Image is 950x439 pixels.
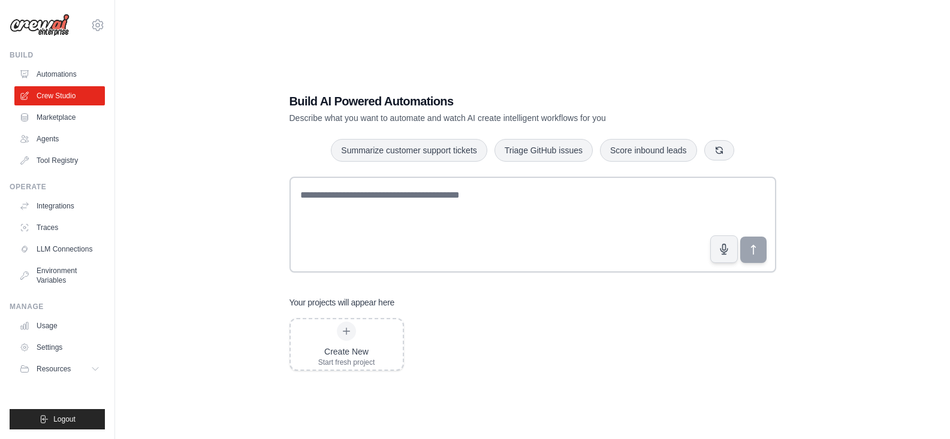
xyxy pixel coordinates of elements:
a: Marketplace [14,108,105,127]
button: Summarize customer support tickets [331,139,487,162]
a: Environment Variables [14,261,105,290]
div: Build [10,50,105,60]
a: Tool Registry [14,151,105,170]
a: Traces [14,218,105,237]
div: Start fresh project [318,358,375,367]
button: Resources [14,359,105,379]
a: Automations [14,65,105,84]
button: Score inbound leads [600,139,697,162]
a: Agents [14,129,105,149]
a: Integrations [14,196,105,216]
button: Get new suggestions [704,140,734,161]
p: Describe what you want to automate and watch AI create intelligent workflows for you [289,112,692,124]
h3: Your projects will appear here [289,296,395,308]
span: Resources [37,364,71,374]
a: LLM Connections [14,240,105,259]
a: Crew Studio [14,86,105,105]
div: Operate [10,182,105,192]
span: Logout [53,414,76,424]
button: Click to speak your automation idea [710,235,738,263]
button: Triage GitHub issues [494,139,593,162]
button: Logout [10,409,105,429]
a: Settings [14,338,105,357]
h1: Build AI Powered Automations [289,93,692,110]
a: Usage [14,316,105,335]
img: Logo [10,14,70,37]
div: Create New [318,346,375,358]
div: Manage [10,302,105,311]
